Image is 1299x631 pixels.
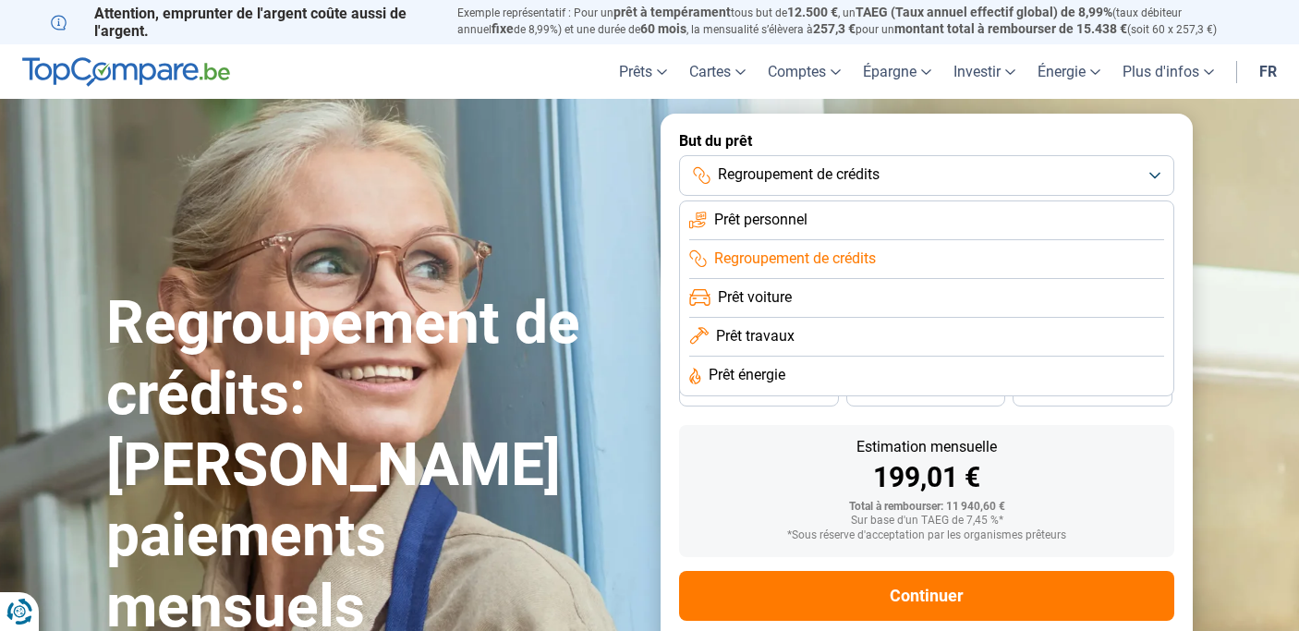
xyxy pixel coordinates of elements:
div: Sur base d'un TAEG de 7,45 %* [694,515,1159,528]
a: Investir [942,44,1026,99]
span: prêt à tempérament [613,5,731,19]
button: Continuer [679,571,1174,621]
span: 36 mois [738,387,779,398]
a: Cartes [678,44,757,99]
div: Estimation mensuelle [694,440,1159,455]
a: Énergie [1026,44,1111,99]
span: 30 mois [905,387,946,398]
p: Exemple représentatif : Pour un tous but de , un (taux débiteur annuel de 8,99%) et une durée de ... [457,5,1248,38]
span: Prêt voiture [718,287,792,308]
a: fr [1248,44,1288,99]
span: montant total à rembourser de 15.438 € [894,21,1127,36]
span: Prêt travaux [716,326,795,346]
span: 12.500 € [787,5,838,19]
span: 257,3 € [813,21,856,36]
div: 199,01 € [694,464,1159,491]
span: Prêt personnel [714,210,807,230]
span: Regroupement de crédits [714,249,876,269]
button: Regroupement de crédits [679,155,1174,196]
p: Attention, emprunter de l'argent coûte aussi de l'argent. [51,5,435,40]
span: fixe [492,21,514,36]
img: TopCompare [22,57,230,87]
span: Regroupement de crédits [718,164,880,185]
a: Plus d'infos [1111,44,1225,99]
a: Comptes [757,44,852,99]
span: Prêt énergie [709,365,785,385]
a: Prêts [608,44,678,99]
label: But du prêt [679,132,1174,150]
div: *Sous réserve d'acceptation par les organismes prêteurs [694,529,1159,542]
a: Épargne [852,44,942,99]
span: 60 mois [640,21,686,36]
span: 24 mois [1073,387,1113,398]
span: TAEG (Taux annuel effectif global) de 8,99% [856,5,1112,19]
div: Total à rembourser: 11 940,60 € [694,501,1159,514]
